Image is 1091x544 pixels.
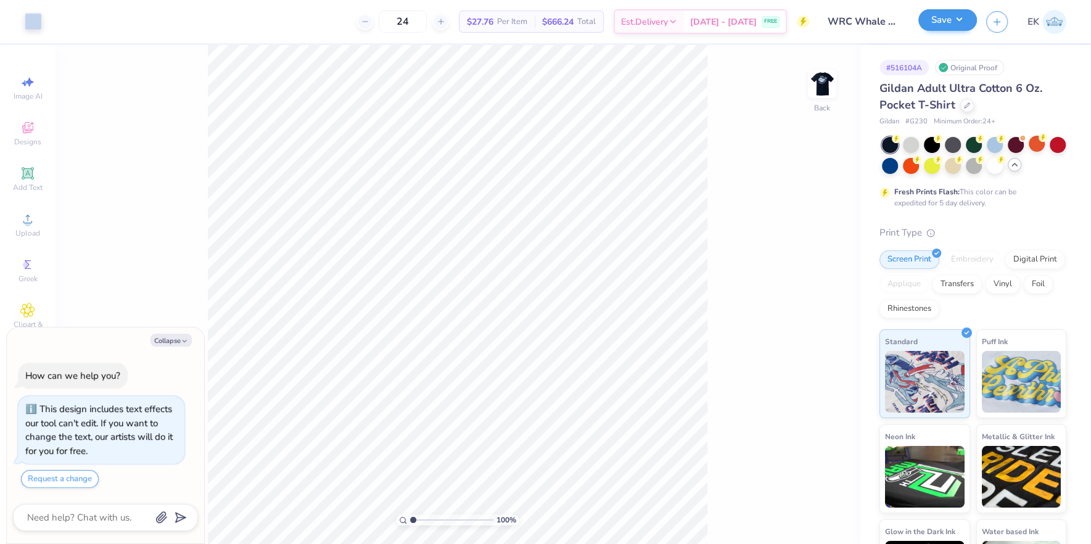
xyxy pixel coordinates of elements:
div: Applique [879,275,929,294]
div: # 516104A [879,60,929,75]
button: Save [918,9,977,31]
span: Total [577,15,596,28]
img: Back [810,72,834,96]
span: # G230 [905,117,928,127]
div: Back [814,102,830,113]
span: $27.76 [467,15,493,28]
span: Clipart & logos [6,319,49,339]
div: Transfers [932,275,982,294]
a: EK [1027,10,1066,34]
img: Neon Ink [885,446,965,508]
span: Puff Ink [982,335,1008,348]
span: Metallic & Glitter Ink [982,430,1055,443]
span: Designs [14,137,41,147]
span: Neon Ink [885,430,915,443]
span: [DATE] - [DATE] [690,15,757,28]
div: This color can be expedited for 5 day delivery. [894,186,1046,208]
div: Rhinestones [879,300,939,318]
strong: Fresh Prints Flash: [894,187,960,197]
span: Per Item [497,15,527,28]
span: 100 % [496,514,516,525]
div: Foil [1024,275,1053,294]
span: EK [1027,15,1039,29]
span: Gildan [879,117,899,127]
div: Digital Print [1005,250,1065,269]
span: $666.24 [542,15,574,28]
span: Water based Ink [982,525,1039,538]
button: Request a change [21,470,99,488]
span: Est. Delivery [621,15,668,28]
span: Add Text [13,183,43,192]
img: Puff Ink [982,351,1061,413]
div: Screen Print [879,250,939,269]
img: Metallic & Glitter Ink [982,446,1061,508]
div: Vinyl [986,275,1020,294]
div: How can we help you? [25,369,120,382]
div: Original Proof [935,60,1004,75]
span: Glow in the Dark Ink [885,525,955,538]
img: Standard [885,351,965,413]
span: Gildan Adult Ultra Cotton 6 Oz. Pocket T-Shirt [879,81,1042,112]
span: Upload [15,228,40,238]
span: Standard [885,335,918,348]
input: Untitled Design [818,9,909,34]
span: Minimum Order: 24 + [934,117,995,127]
span: Image AI [14,91,43,101]
div: This design includes text effects our tool can't edit. If you want to change the text, our artist... [25,403,173,457]
span: Greek [19,274,38,284]
button: Collapse [150,334,192,347]
input: – – [379,10,427,33]
div: Print Type [879,226,1066,240]
span: FREE [764,17,777,26]
img: Emily Klevan [1042,10,1066,34]
div: Embroidery [943,250,1002,269]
